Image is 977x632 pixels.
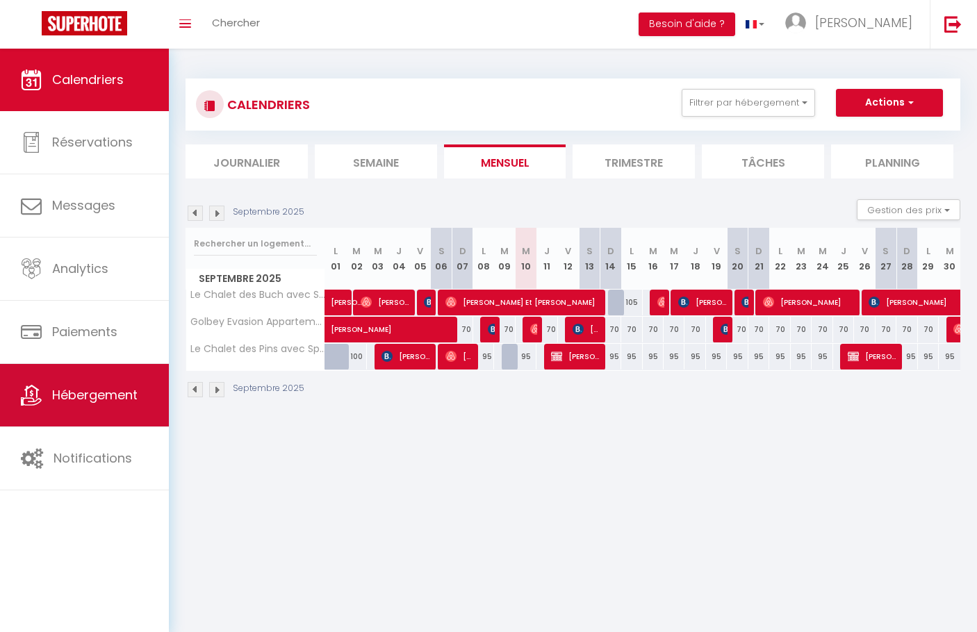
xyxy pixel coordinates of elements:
div: 95 [473,344,494,369]
span: Notifications [54,449,132,467]
abbr: J [693,244,698,258]
span: Messages [52,197,115,214]
div: 95 [684,344,705,369]
th: 15 [621,228,642,290]
span: Septembre 2025 [186,269,325,289]
th: 07 [452,228,473,290]
span: [PERSON_NAME] [361,289,409,315]
div: 70 [748,317,769,342]
th: 18 [684,228,705,290]
abbr: L [778,244,782,258]
span: [PERSON_NAME] [573,316,600,342]
div: 70 [812,317,832,342]
th: 23 [791,228,812,290]
th: 29 [918,228,939,290]
th: 19 [706,228,727,290]
th: 30 [939,228,960,290]
span: [PERSON_NAME] [721,316,728,342]
span: [PERSON_NAME] Et [PERSON_NAME] [445,289,598,315]
span: [PERSON_NAME] [551,343,600,369]
button: Besoin d'aide ? [639,13,735,36]
span: Le Chalet des Buch avec Spa et Terrasse [188,290,327,300]
th: 12 [558,228,579,290]
span: Chercher [212,15,260,30]
th: 24 [812,228,832,290]
span: [PERSON_NAME] [331,282,363,308]
th: 01 [325,228,346,290]
th: 26 [854,228,875,290]
abbr: M [649,244,657,258]
span: [PERSON_NAME] [763,289,853,315]
div: 95 [600,344,621,369]
span: [PERSON_NAME] [488,316,495,342]
div: 95 [621,344,642,369]
div: 70 [896,317,917,342]
span: [PERSON_NAME] [741,289,748,315]
div: 70 [918,317,939,342]
abbr: V [417,244,423,258]
th: 16 [643,228,664,290]
div: 70 [854,317,875,342]
span: [PERSON_NAME] [848,343,896,369]
abbr: V [714,244,720,258]
input: Rechercher un logement... [194,231,317,256]
li: Semaine [315,144,437,178]
div: 95 [812,344,832,369]
div: 70 [727,317,748,342]
th: 08 [473,228,494,290]
abbr: S [882,244,889,258]
button: Actions [836,89,943,117]
span: Paiements [52,323,117,340]
abbr: D [459,244,466,258]
div: 70 [621,317,642,342]
img: Super Booking [42,11,127,35]
a: [PERSON_NAME] [325,290,346,316]
abbr: S [586,244,593,258]
abbr: M [797,244,805,258]
th: 10 [516,228,536,290]
img: logout [944,15,962,33]
li: Journalier [186,144,308,178]
abbr: M [522,244,530,258]
div: 95 [791,344,812,369]
li: Planning [831,144,953,178]
th: 20 [727,228,748,290]
p: Septembre 2025 [233,206,304,219]
div: 105 [621,290,642,315]
div: 70 [833,317,854,342]
div: 95 [896,344,917,369]
div: 70 [876,317,896,342]
abbr: L [334,244,338,258]
div: 95 [516,344,536,369]
span: Calendriers [52,71,124,88]
abbr: D [755,244,762,258]
div: 95 [643,344,664,369]
li: Tâches [702,144,824,178]
abbr: D [903,244,910,258]
div: 95 [727,344,748,369]
p: Septembre 2025 [233,382,304,395]
span: [PERSON_NAME] [424,289,431,315]
div: 95 [939,344,960,369]
span: Golbey Evasion Appartement avec terrasse suspendue & parking [188,317,327,327]
abbr: L [630,244,634,258]
div: 95 [918,344,939,369]
div: 95 [664,344,684,369]
abbr: J [841,244,846,258]
button: Ouvrir le widget de chat LiveChat [11,6,53,47]
img: ... [785,13,806,33]
span: Analytics [52,260,108,277]
div: 95 [706,344,727,369]
li: Mensuel [444,144,566,178]
h3: CALENDRIERS [224,89,310,120]
div: 95 [769,344,790,369]
div: 70 [769,317,790,342]
abbr: M [946,244,954,258]
abbr: S [438,244,445,258]
abbr: M [500,244,509,258]
span: [PERSON_NAME][DEMOGRAPHIC_DATA] [530,316,537,342]
div: 70 [791,317,812,342]
span: [PERSON_NAME] [657,289,664,315]
span: [PERSON_NAME] [381,343,430,369]
abbr: V [862,244,868,258]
